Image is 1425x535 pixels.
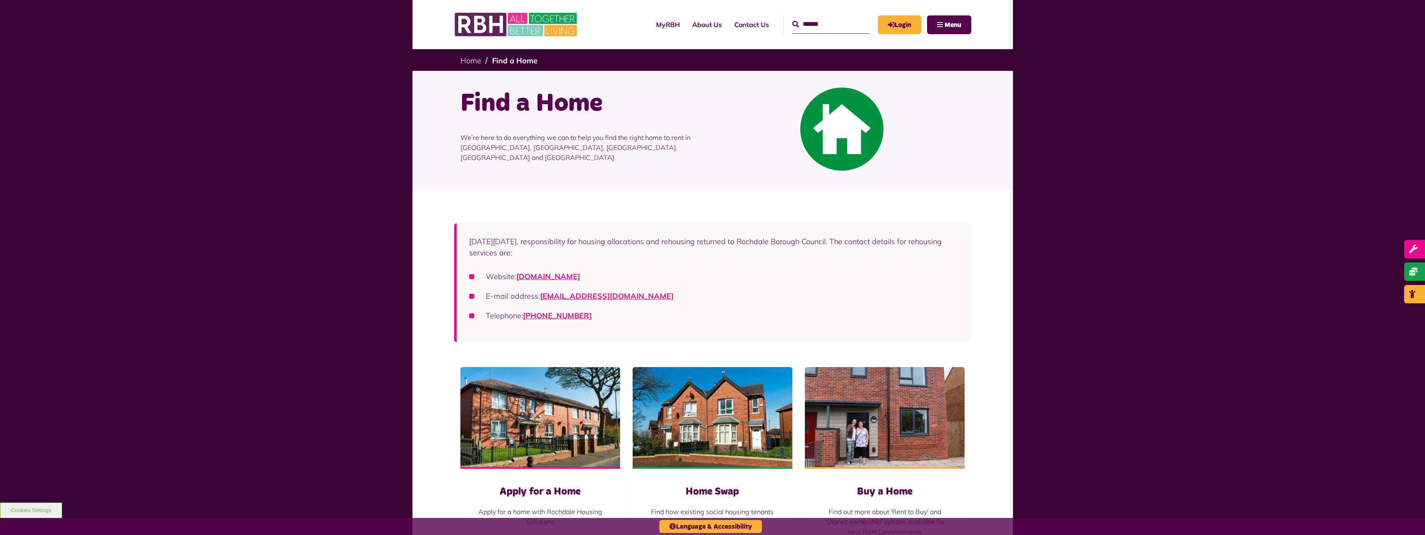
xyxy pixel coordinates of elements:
[460,56,481,65] a: Home
[659,520,762,533] button: Language & Accessibility
[460,367,620,467] img: Belton Avenue
[878,15,921,34] a: MyRBH
[523,311,592,320] a: [PHONE_NUMBER]
[477,485,603,498] h3: Apply for a Home
[460,120,706,175] p: We’re here to do everything we can to help you find the right home to rent in [GEOGRAPHIC_DATA], ...
[1387,497,1425,535] iframe: Netcall Web Assistant for live chat
[649,485,776,498] h3: Home Swap
[469,236,959,258] p: [DATE][DATE], responsibility for housing allocations and rehousing returned to Rochdale Borough C...
[927,15,971,34] button: Navigation
[633,367,792,467] img: Belton Ave 07
[650,13,686,36] a: MyRBH
[516,272,580,281] a: [DOMAIN_NAME]
[469,290,959,302] li: E-mail address:
[728,13,775,36] a: Contact Us
[469,271,959,282] li: Website:
[686,13,728,36] a: About Us
[945,22,961,28] span: Menu
[492,56,538,65] a: Find a Home
[477,507,603,527] p: Apply for a home with Rochdale Housing Solutions
[822,485,948,498] h3: Buy a Home
[800,87,884,171] img: Find A Home
[540,291,674,301] a: [EMAIL_ADDRESS][DOMAIN_NAME]
[460,87,706,120] h1: Find a Home
[454,8,579,41] img: RBH
[805,367,965,467] img: Longridge Drive Keys
[469,310,959,321] li: Telephone:
[649,507,776,527] p: Find how existing social housing tenants can use 'Mutual Exchange'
